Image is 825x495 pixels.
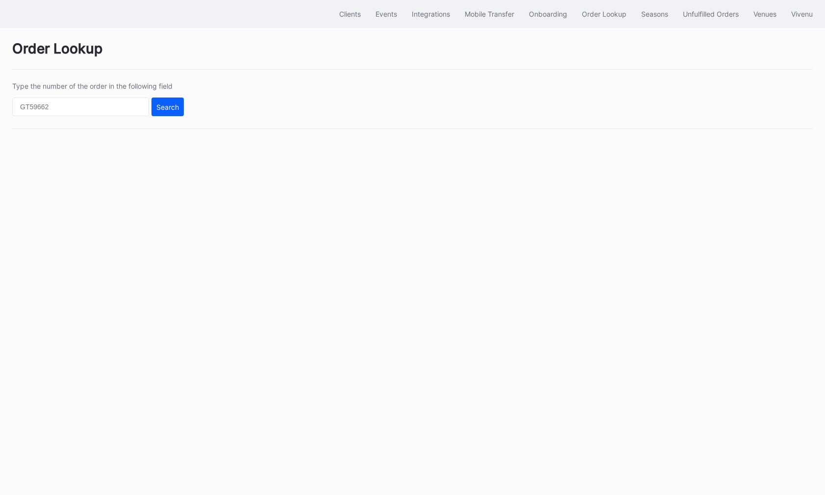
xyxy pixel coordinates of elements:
button: Events [368,5,404,23]
button: Vivenu [784,5,820,23]
button: Mobile Transfer [457,5,522,23]
div: Vivenu [791,10,813,18]
div: Order Lookup [582,10,626,18]
button: Unfulfilled Orders [675,5,746,23]
button: Search [151,98,184,116]
div: Clients [339,10,361,18]
div: Order Lookup [12,40,813,70]
div: Events [375,10,397,18]
div: Venues [753,10,776,18]
div: Mobile Transfer [465,10,514,18]
div: Seasons [641,10,668,18]
input: GT59662 [12,98,149,116]
button: Integrations [404,5,457,23]
button: Clients [332,5,368,23]
button: Venues [746,5,784,23]
button: Order Lookup [575,5,634,23]
div: Type the number of the order in the following field [12,82,184,90]
div: Unfulfilled Orders [683,10,739,18]
button: Onboarding [522,5,575,23]
div: Onboarding [529,10,567,18]
div: Integrations [412,10,450,18]
div: Search [156,103,179,111]
button: Seasons [634,5,675,23]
